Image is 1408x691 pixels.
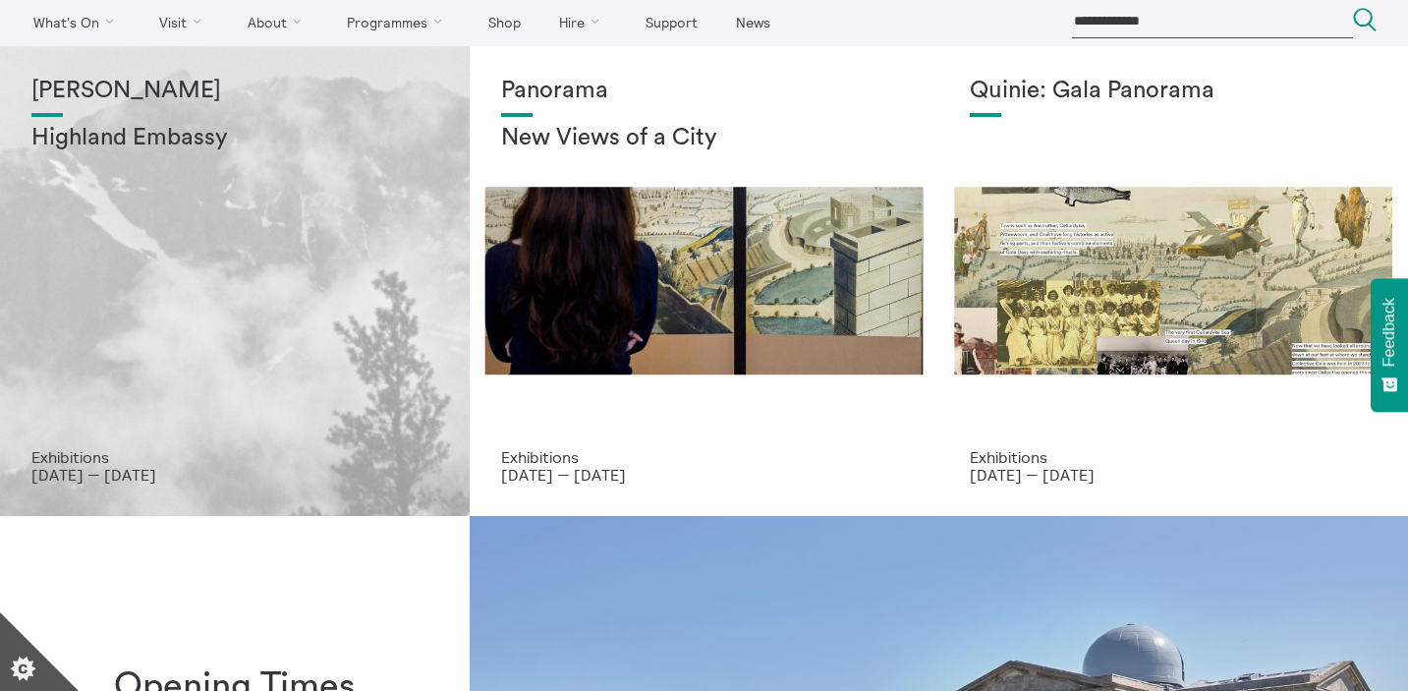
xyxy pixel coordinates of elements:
[501,466,908,484] p: [DATE] — [DATE]
[31,466,438,484] p: [DATE] — [DATE]
[31,78,438,105] h1: [PERSON_NAME]
[1380,298,1398,367] span: Feedback
[501,125,908,152] h2: New Views of a City
[501,448,908,466] p: Exhibitions
[470,46,939,516] a: Collective Panorama June 2025 small file 8 Panorama New Views of a City Exhibitions [DATE] — [DATE]
[31,448,438,466] p: Exhibitions
[501,78,908,105] h1: Panorama
[970,448,1377,466] p: Exhibitions
[938,46,1408,516] a: Josie Vallely Quinie: Gala Panorama Exhibitions [DATE] — [DATE]
[1371,278,1408,412] button: Feedback - Show survey
[970,78,1377,105] h1: Quinie: Gala Panorama
[970,466,1377,484] p: [DATE] — [DATE]
[31,125,438,152] h2: Highland Embassy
